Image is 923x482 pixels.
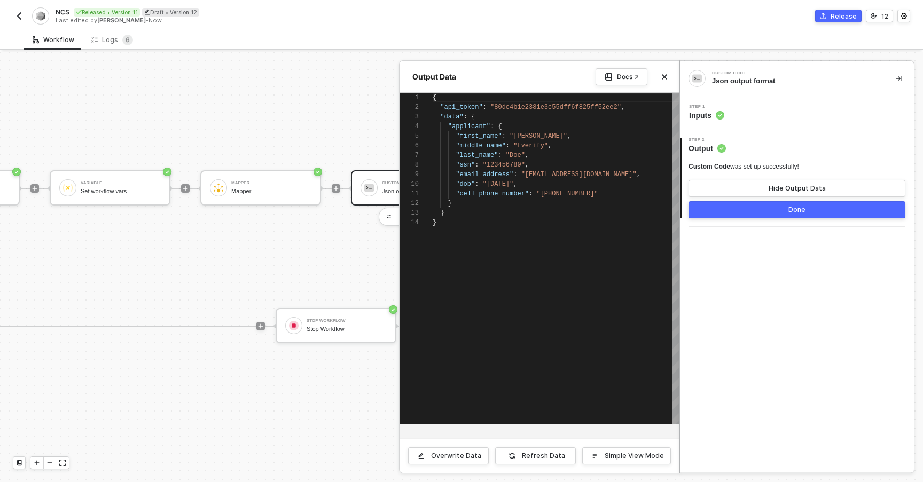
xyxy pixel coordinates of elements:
span: "email_address" [456,171,513,178]
div: Step 1Inputs [680,105,914,121]
span: , [621,104,625,111]
span: , [513,180,517,188]
span: icon-collapse-right [896,75,902,82]
span: icon-commerce [820,13,826,19]
div: 13 [400,208,419,218]
span: "123456789" [483,161,525,169]
div: 10 [400,179,419,189]
span: , [637,171,640,178]
button: Hide Output Data [689,180,905,197]
div: 4 [400,122,419,131]
div: Release [831,12,857,21]
span: } [440,209,444,217]
div: Overwrite Data [431,452,481,460]
div: Draft • Version 12 [142,8,199,17]
button: Overwrite Data [408,447,489,464]
span: [PERSON_NAME] [97,17,146,24]
div: 11 [400,189,419,199]
span: "dob" [456,180,475,188]
div: Released • Version 11 [74,8,140,17]
div: Hide Output Data [769,184,826,193]
div: 6 [400,141,419,151]
div: Step 2Output Custom Codewas set up successfully!Hide Output DataDone [680,138,914,218]
span: icon-expand [59,460,66,466]
span: { [471,113,475,121]
span: , [567,132,571,140]
span: { [498,123,502,130]
span: : [464,113,467,121]
span: { [433,94,436,101]
span: "cell_phone_number" [456,190,529,197]
span: "[EMAIL_ADDRESS][DOMAIN_NAME]" [521,171,637,178]
img: back [15,12,24,20]
span: "80dc4b1e2381e3c55dff6f825ff52ee2" [490,104,621,111]
div: Done [788,206,805,214]
span: icon-minus [46,460,53,466]
span: Custom Code [689,163,730,170]
span: "[DATE]" [483,180,514,188]
span: : [475,161,479,169]
span: "data" [440,113,463,121]
div: 3 [400,112,419,122]
div: 7 [400,151,419,160]
span: : [483,104,487,111]
span: NCS [56,7,69,17]
span: icon-settings [901,13,907,19]
span: } [433,219,436,226]
button: Refresh Data [495,447,576,464]
div: 8 [400,160,419,170]
span: "ssn" [456,161,475,169]
span: : [490,123,494,130]
img: integration-icon [36,11,45,21]
span: : [475,180,479,188]
div: 9 [400,170,419,179]
span: icon-play [34,460,40,466]
div: 12 [400,199,419,208]
span: : [498,152,502,159]
button: Simple View Mode [582,447,671,464]
span: } [448,200,452,207]
button: back [13,10,26,22]
button: Done [689,201,905,218]
img: integration-icon [692,74,702,83]
span: Output [689,143,726,154]
span: Step 2 [689,138,726,142]
sup: 6 [122,35,133,45]
div: Custom Code [712,71,872,75]
div: was set up successfully! [689,162,799,171]
div: Docs ↗ [617,73,639,81]
span: : [502,132,506,140]
span: "applicant" [448,123,490,130]
div: 1 [400,93,419,102]
button: 12 [866,10,893,22]
div: 5 [400,131,419,141]
div: 14 [400,218,419,227]
span: , [525,161,529,169]
span: icon-close [661,74,668,80]
div: Logs [91,35,133,45]
span: : [529,190,533,197]
button: Release [815,10,862,22]
div: Refresh Data [522,452,565,460]
div: Workflow [33,36,74,44]
span: "Doe" [506,152,525,159]
button: Close [658,70,671,83]
div: 12 [881,12,888,21]
div: Output Data [408,72,460,82]
span: Inputs [689,110,724,121]
span: : [506,142,510,149]
div: Last edited by - Now [56,17,460,25]
span: , [525,152,529,159]
span: "api_token" [440,104,482,111]
span: Step 1 [689,105,724,109]
span: icon-versioning [871,13,877,19]
div: 2 [400,102,419,112]
div: Simple View Mode [605,452,664,460]
span: "first_name" [456,132,502,140]
a: Docs ↗ [596,68,647,85]
span: "[PHONE_NUMBER]" [536,190,598,197]
span: icon-edit [144,9,150,15]
div: Json output format [712,76,879,86]
span: : [513,171,517,178]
